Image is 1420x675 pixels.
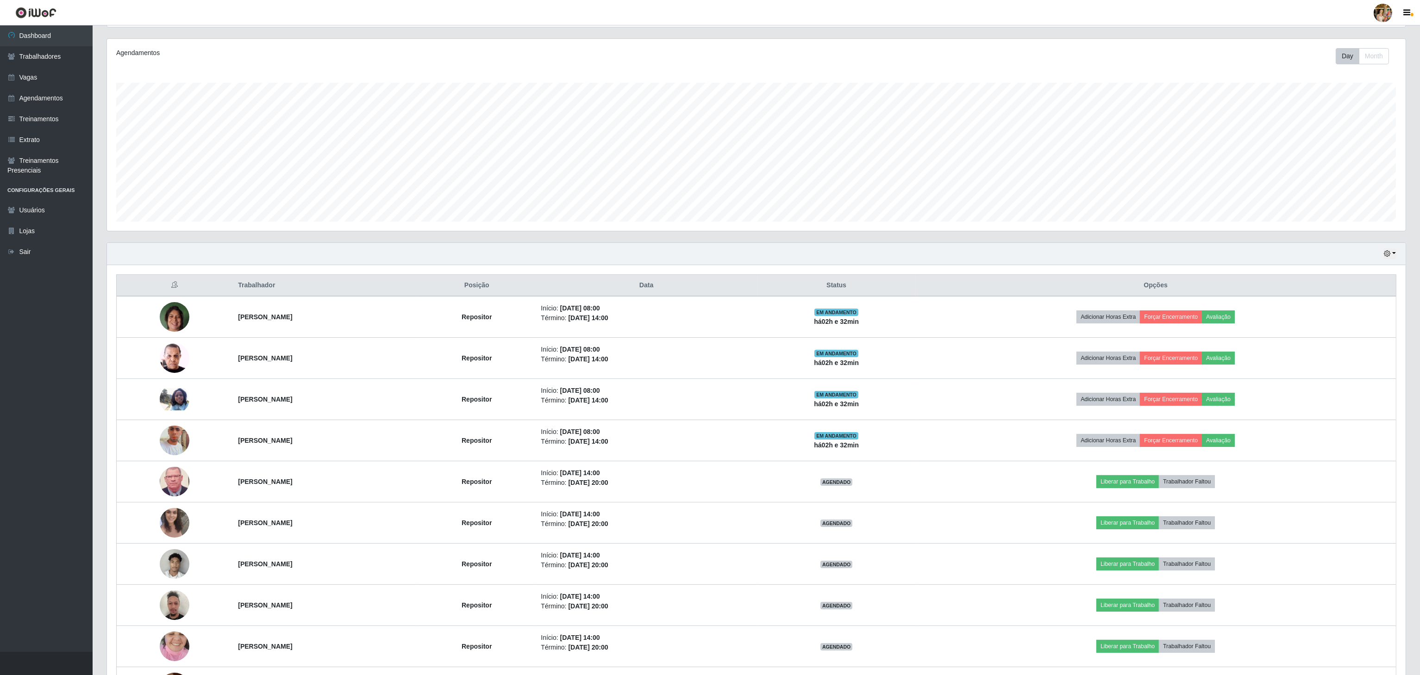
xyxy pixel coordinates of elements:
[160,388,189,410] img: 1753190771762.jpeg
[541,509,752,519] li: Início:
[462,643,492,650] strong: Repositor
[535,275,757,297] th: Data
[541,633,752,643] li: Início:
[560,304,600,312] time: [DATE] 08:00
[462,601,492,609] strong: Repositor
[820,602,853,609] span: AGENDADO
[1140,393,1202,406] button: Forçar Encerramento
[541,551,752,560] li: Início:
[1096,475,1159,488] button: Liberar para Trabalho
[462,437,492,444] strong: Repositor
[568,438,608,445] time: [DATE] 14:00
[160,338,189,378] img: 1752502072081.jpeg
[1096,557,1159,570] button: Liberar para Trabalho
[238,313,292,321] strong: [PERSON_NAME]
[560,428,600,435] time: [DATE] 08:00
[560,634,600,641] time: [DATE] 14:00
[541,478,752,488] li: Término:
[820,561,853,568] span: AGENDADO
[814,318,859,325] strong: há 02 h e 32 min
[462,478,492,485] strong: Repositor
[1076,310,1140,323] button: Adicionar Horas Extra
[560,346,600,353] time: [DATE] 08:00
[560,469,600,477] time: [DATE] 14:00
[1076,434,1140,447] button: Adicionar Horas Extra
[820,520,853,527] span: AGENDADO
[238,437,292,444] strong: [PERSON_NAME]
[541,592,752,601] li: Início:
[116,48,642,58] div: Agendamentos
[418,275,535,297] th: Posição
[568,520,608,527] time: [DATE] 20:00
[541,345,752,354] li: Início:
[915,275,1396,297] th: Opções
[1202,393,1235,406] button: Avaliação
[541,643,752,652] li: Término:
[238,643,292,650] strong: [PERSON_NAME]
[814,432,858,440] span: EM ANDAMENTO
[541,437,752,446] li: Término:
[1159,599,1215,612] button: Trabalhador Faltou
[1336,48,1389,64] div: First group
[160,544,189,583] img: 1752582436297.jpeg
[814,391,858,398] span: EM ANDAMENTO
[1076,393,1140,406] button: Adicionar Horas Extra
[814,400,859,408] strong: há 02 h e 32 min
[560,510,600,518] time: [DATE] 14:00
[238,354,292,362] strong: [PERSON_NAME]
[238,560,292,568] strong: [PERSON_NAME]
[568,602,608,610] time: [DATE] 20:00
[1159,516,1215,529] button: Trabalhador Faltou
[814,359,859,366] strong: há 02 h e 32 min
[568,644,608,651] time: [DATE] 20:00
[560,593,600,600] time: [DATE] 14:00
[820,478,853,486] span: AGENDADO
[568,561,608,569] time: [DATE] 20:00
[462,396,492,403] strong: Repositor
[160,414,189,467] img: 1754019578027.jpeg
[568,479,608,486] time: [DATE] 20:00
[15,7,56,19] img: CoreUI Logo
[541,560,752,570] li: Término:
[1159,640,1215,653] button: Trabalhador Faltou
[160,462,189,501] img: 1750202852235.jpeg
[1202,310,1235,323] button: Avaliação
[462,354,492,362] strong: Repositor
[560,387,600,394] time: [DATE] 08:00
[1159,557,1215,570] button: Trabalhador Faltou
[1359,48,1389,64] button: Month
[568,314,608,322] time: [DATE] 14:00
[541,396,752,405] li: Término:
[568,396,608,404] time: [DATE] 14:00
[160,585,189,625] img: 1753289887027.jpeg
[541,601,752,611] li: Término:
[1336,48,1396,64] div: Toolbar with button groups
[814,309,858,316] span: EM ANDAMENTO
[160,620,189,673] img: 1753380554375.jpeg
[238,478,292,485] strong: [PERSON_NAME]
[541,303,752,313] li: Início:
[462,560,492,568] strong: Repositor
[541,468,752,478] li: Início:
[568,355,608,363] time: [DATE] 14:00
[462,519,492,526] strong: Repositor
[1336,48,1359,64] button: Day
[814,350,858,357] span: EM ANDAMENTO
[541,427,752,437] li: Início:
[541,313,752,323] li: Término:
[541,386,752,396] li: Início:
[1096,599,1159,612] button: Liberar para Trabalho
[238,396,292,403] strong: [PERSON_NAME]
[1140,310,1202,323] button: Forçar Encerramento
[1140,434,1202,447] button: Forçar Encerramento
[1202,434,1235,447] button: Avaliação
[160,297,189,336] img: 1750940552132.jpeg
[757,275,916,297] th: Status
[1076,352,1140,365] button: Adicionar Horas Extra
[820,643,853,650] span: AGENDADO
[160,496,189,549] img: 1752618929063.jpeg
[462,313,492,321] strong: Repositor
[1140,352,1202,365] button: Forçar Encerramento
[238,601,292,609] strong: [PERSON_NAME]
[541,354,752,364] li: Término:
